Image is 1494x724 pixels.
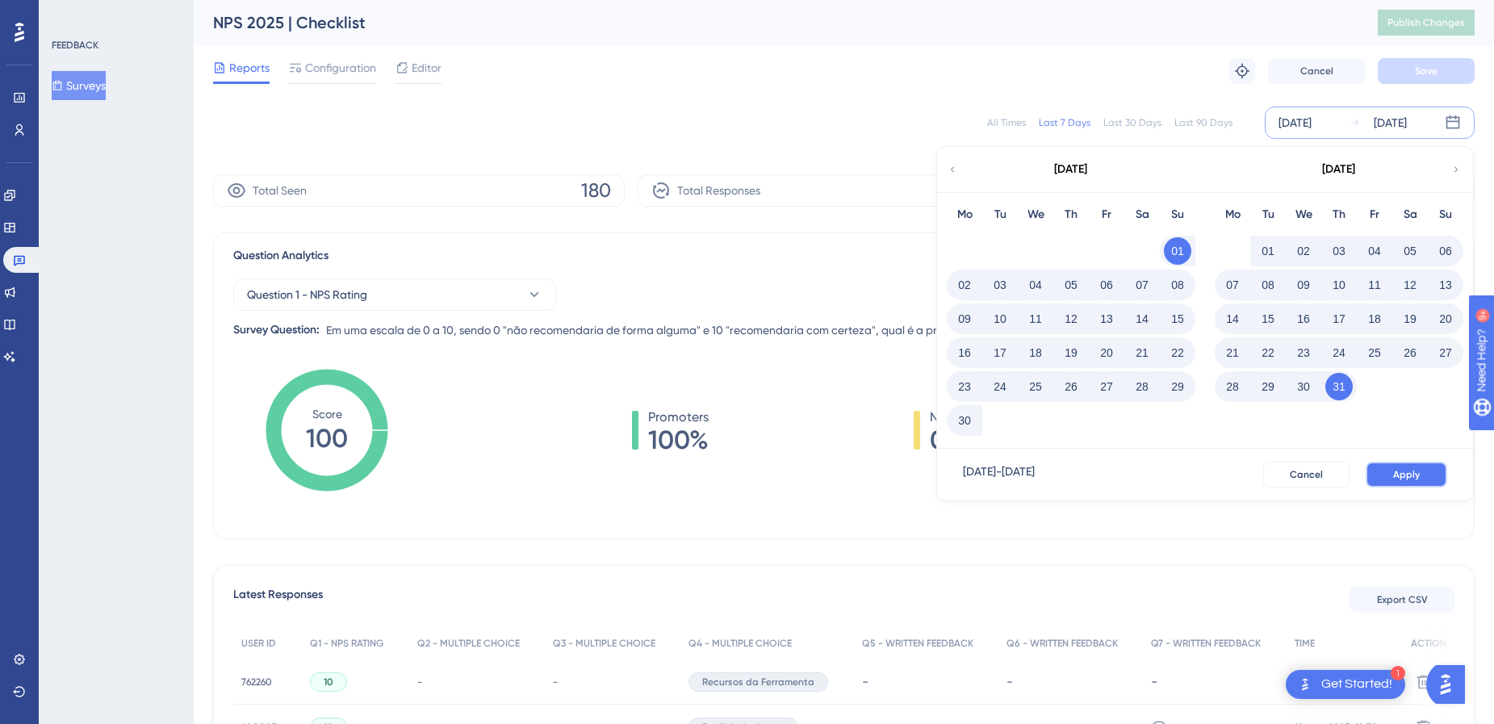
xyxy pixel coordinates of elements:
span: Question 1 - NPS Rating [247,285,367,304]
div: Last 7 Days [1039,116,1090,129]
span: 180 [581,178,611,203]
button: 19 [1396,305,1424,333]
span: 10 [324,676,333,688]
button: 15 [1164,305,1191,333]
button: 12 [1396,271,1424,299]
button: 26 [1396,339,1424,366]
button: 05 [1396,237,1424,265]
button: 03 [986,271,1014,299]
button: Cancel [1263,462,1350,488]
button: 12 [1057,305,1085,333]
span: Q4 - MULTIPLE CHOICE [688,637,792,650]
div: 1 [1391,666,1405,680]
span: Total Seen [253,181,307,200]
button: Apply [1366,462,1447,488]
button: 11 [1022,305,1049,333]
button: 05 [1057,271,1085,299]
button: Publish Changes [1378,10,1475,36]
div: Fr [1357,205,1392,224]
div: Su [1160,205,1195,224]
div: [DATE] [1054,160,1087,179]
div: [DATE] [1322,160,1355,179]
button: 25 [1022,373,1049,400]
button: 29 [1164,373,1191,400]
button: Export CSV [1350,587,1454,613]
div: Su [1428,205,1463,224]
span: Total Responses [677,181,760,200]
img: launcher-image-alternative-text [1295,675,1315,694]
div: - [1151,674,1278,689]
span: 762260 [241,676,272,688]
button: Question 1 - NPS Rating [233,278,556,311]
span: Q6 - WRITTEN FEEDBACK [1006,637,1118,650]
iframe: UserGuiding AI Assistant Launcher [1426,660,1475,709]
button: 23 [951,373,978,400]
button: 04 [1022,271,1049,299]
button: 10 [986,305,1014,333]
button: 03 [1325,237,1353,265]
div: FEEDBACK [52,39,98,52]
button: 01 [1254,237,1282,265]
button: 17 [1325,305,1353,333]
button: 20 [1432,305,1459,333]
span: Q3 - MULTIPLE CHOICE [553,637,655,650]
div: [DATE] [1374,113,1407,132]
button: 30 [951,407,978,434]
button: 01 [1164,237,1191,265]
button: 08 [1164,271,1191,299]
button: 07 [1219,271,1246,299]
button: 08 [1254,271,1282,299]
tspan: Score [312,408,342,421]
button: 09 [951,305,978,333]
button: 18 [1022,339,1049,366]
button: 21 [1219,339,1246,366]
span: Question Analytics [233,246,329,266]
button: 19 [1057,339,1085,366]
button: 30 [1290,373,1317,400]
button: 29 [1254,373,1282,400]
button: 27 [1093,373,1120,400]
span: 0% [930,427,979,453]
div: Fr [1089,205,1124,224]
button: 16 [951,339,978,366]
span: Q5 - WRITTEN FEEDBACK [862,637,973,650]
span: Save [1415,65,1438,77]
span: Em uma escala de 0 a 10, sendo 0 "não recomendaria de forma alguma" e 10 "recomendaria com certez... [326,320,1357,340]
button: Cancel [1268,58,1365,84]
tspan: 100 [306,423,348,454]
span: Q1 - NPS RATING [310,637,383,650]
button: 10 [1325,271,1353,299]
div: - [862,674,990,689]
div: Tu [1250,205,1286,224]
button: 02 [1290,237,1317,265]
button: 13 [1093,305,1120,333]
button: 17 [986,339,1014,366]
span: Latest Responses [233,585,323,614]
span: TIME [1295,637,1315,650]
div: 9+ [110,8,119,21]
span: Q2 - MULTIPLE CHOICE [417,637,520,650]
div: All Times [987,116,1026,129]
div: Open Get Started! checklist, remaining modules: 1 [1286,670,1405,699]
button: 21 [1128,339,1156,366]
button: 14 [1219,305,1246,333]
button: 15 [1254,305,1282,333]
button: 11 [1361,271,1388,299]
span: Promoters [648,408,709,427]
button: 25 [1361,339,1388,366]
button: 09 [1290,271,1317,299]
button: 26 [1057,373,1085,400]
button: 28 [1219,373,1246,400]
button: 18 [1361,305,1388,333]
button: 22 [1254,339,1282,366]
button: 27 [1432,339,1459,366]
button: 06 [1093,271,1120,299]
div: Survey Question: [233,320,320,340]
span: Reports [229,58,270,77]
button: 07 [1128,271,1156,299]
button: 23 [1290,339,1317,366]
span: Neutrals [930,408,979,427]
div: NPS 2025 | Checklist [213,11,1337,34]
span: Editor [412,58,442,77]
